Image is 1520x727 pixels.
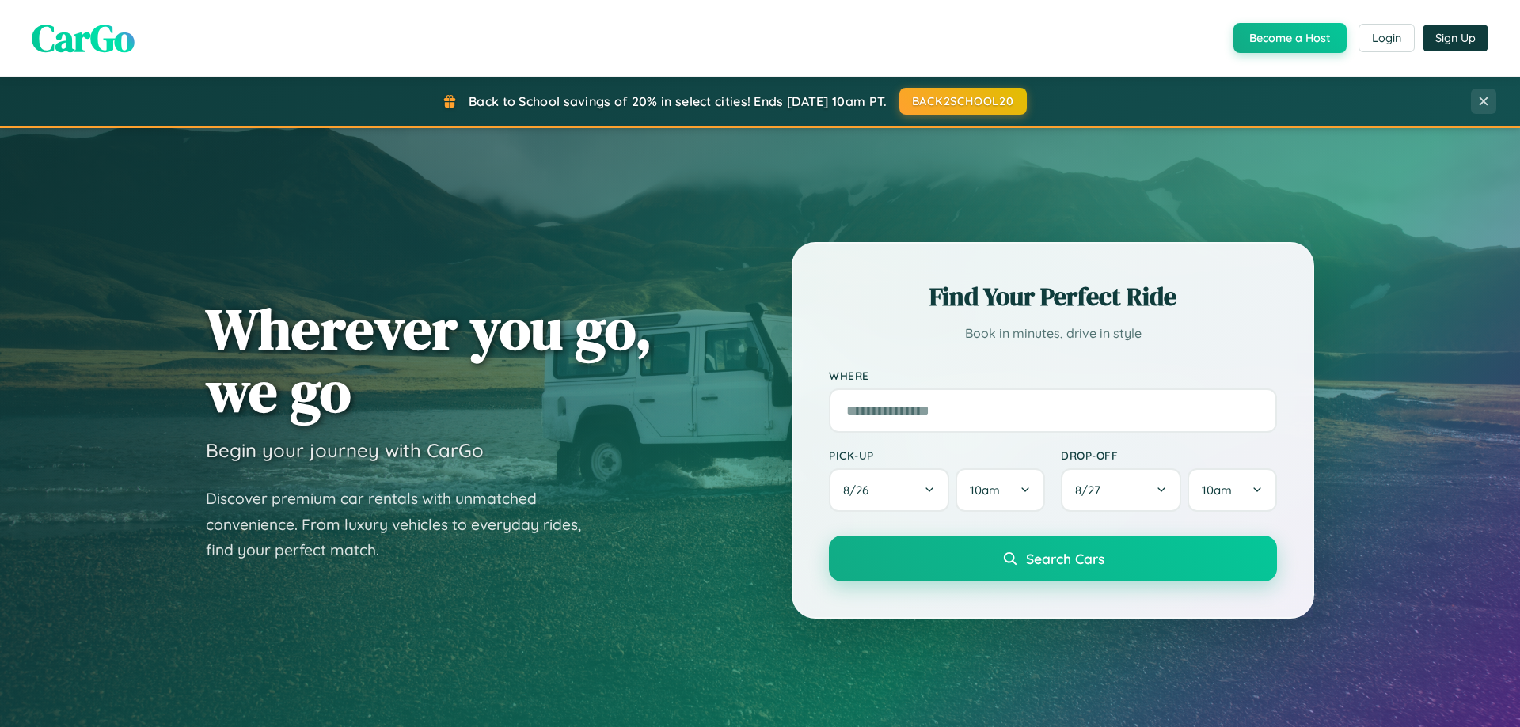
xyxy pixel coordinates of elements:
span: Back to School savings of 20% in select cities! Ends [DATE] 10am PT. [469,93,887,109]
h1: Wherever you go, we go [206,297,652,422]
label: Where [829,369,1277,382]
button: 8/26 [829,468,949,512]
p: Book in minutes, drive in style [829,322,1277,345]
p: Discover premium car rentals with unmatched convenience. From luxury vehicles to everyday rides, ... [206,486,602,563]
label: Drop-off [1061,449,1277,462]
button: Login [1358,24,1415,52]
span: 10am [970,483,1000,498]
label: Pick-up [829,449,1045,462]
span: CarGo [32,12,135,64]
span: Search Cars [1026,550,1104,567]
button: Become a Host [1233,23,1347,53]
span: 10am [1202,483,1232,498]
button: 10am [1187,468,1277,512]
h3: Begin your journey with CarGo [206,438,484,462]
button: Sign Up [1423,25,1488,51]
span: 8 / 26 [843,483,876,498]
span: 8 / 27 [1075,483,1108,498]
h2: Find Your Perfect Ride [829,279,1277,314]
button: BACK2SCHOOL20 [899,88,1027,115]
button: 10am [956,468,1045,512]
button: 8/27 [1061,468,1181,512]
button: Search Cars [829,536,1277,581]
